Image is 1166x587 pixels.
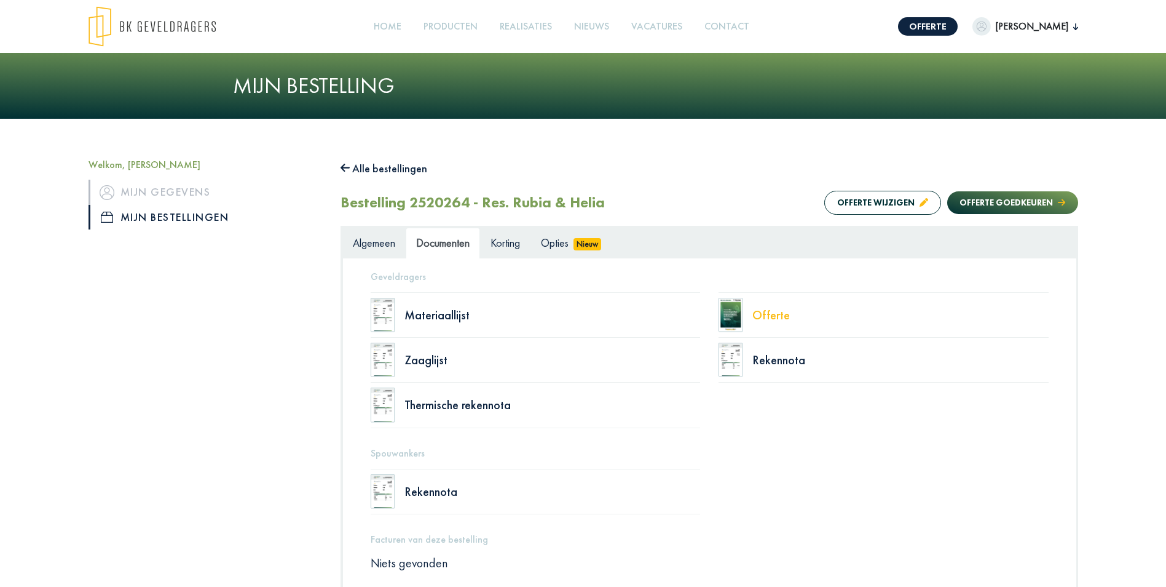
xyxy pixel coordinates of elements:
img: doc [371,343,395,377]
a: Home [369,13,406,41]
a: iconMijn gegevens [89,180,322,204]
img: logo [89,6,216,47]
a: Vacatures [626,13,687,41]
img: doc [371,298,395,332]
img: doc [371,388,395,422]
h1: Mijn bestelling [233,73,934,99]
span: Algemeen [353,236,395,250]
a: Realisaties [495,13,557,41]
div: Niets gevonden [361,555,1058,571]
button: Offerte goedkeuren [947,191,1077,214]
button: [PERSON_NAME] [972,17,1078,36]
div: Offerte [752,309,1049,321]
h5: Spouwankers [371,447,1049,459]
button: Alle bestellingen [341,159,428,178]
span: Nieuw [573,238,602,250]
a: iconMijn bestellingen [89,205,322,230]
a: Producten [419,13,483,41]
div: Zaaglijst [404,354,701,366]
span: Korting [490,236,520,250]
img: doc [719,298,743,332]
div: Thermische rekennota [404,399,701,411]
img: icon [100,185,114,200]
h5: Geveldragers [371,271,1049,282]
h5: Welkom, [PERSON_NAME] [89,159,322,170]
ul: Tabs [342,228,1076,258]
button: Offerte wijzigen [824,191,941,215]
div: Rekennota [752,354,1049,366]
img: doc [719,343,743,377]
img: dummypic.png [972,17,991,36]
span: Documenten [416,236,470,250]
img: doc [371,474,395,509]
h5: Facturen van deze bestelling [371,533,1049,545]
a: Nieuws [569,13,614,41]
h2: Bestelling 2520264 - Res. Rubia & Helia [341,194,605,212]
a: Offerte [898,17,958,36]
img: icon [101,212,113,223]
a: Contact [699,13,754,41]
span: [PERSON_NAME] [991,19,1073,34]
span: Opties [541,236,569,250]
div: Materiaallijst [404,309,701,321]
div: Rekennota [404,485,701,498]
